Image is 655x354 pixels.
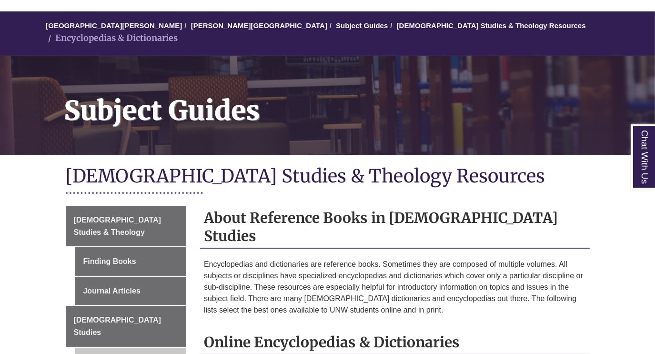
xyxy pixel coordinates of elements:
a: [DEMOGRAPHIC_DATA] Studies & Theology [66,206,186,246]
a: Finding Books [75,247,186,276]
a: [DEMOGRAPHIC_DATA] Studies & Theology Resources [397,21,586,30]
a: [GEOGRAPHIC_DATA][PERSON_NAME] [46,21,182,30]
a: [DEMOGRAPHIC_DATA] Studies [66,306,186,346]
h2: About Reference Books in [DEMOGRAPHIC_DATA] Studies [200,206,590,249]
span: [DEMOGRAPHIC_DATA] Studies [74,316,161,336]
a: [PERSON_NAME][GEOGRAPHIC_DATA] [191,21,327,30]
h1: [DEMOGRAPHIC_DATA] Studies & Theology Resources [66,164,590,190]
p: Encyclopedias and dictionaries are reference books. Sometimes they are composed of multiple volum... [204,259,586,316]
a: Subject Guides [336,21,388,30]
a: Journal Articles [75,277,186,305]
li: Encyclopedias & Dictionaries [46,31,178,45]
h1: Subject Guides [53,56,655,142]
span: [DEMOGRAPHIC_DATA] Studies & Theology [74,216,161,236]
